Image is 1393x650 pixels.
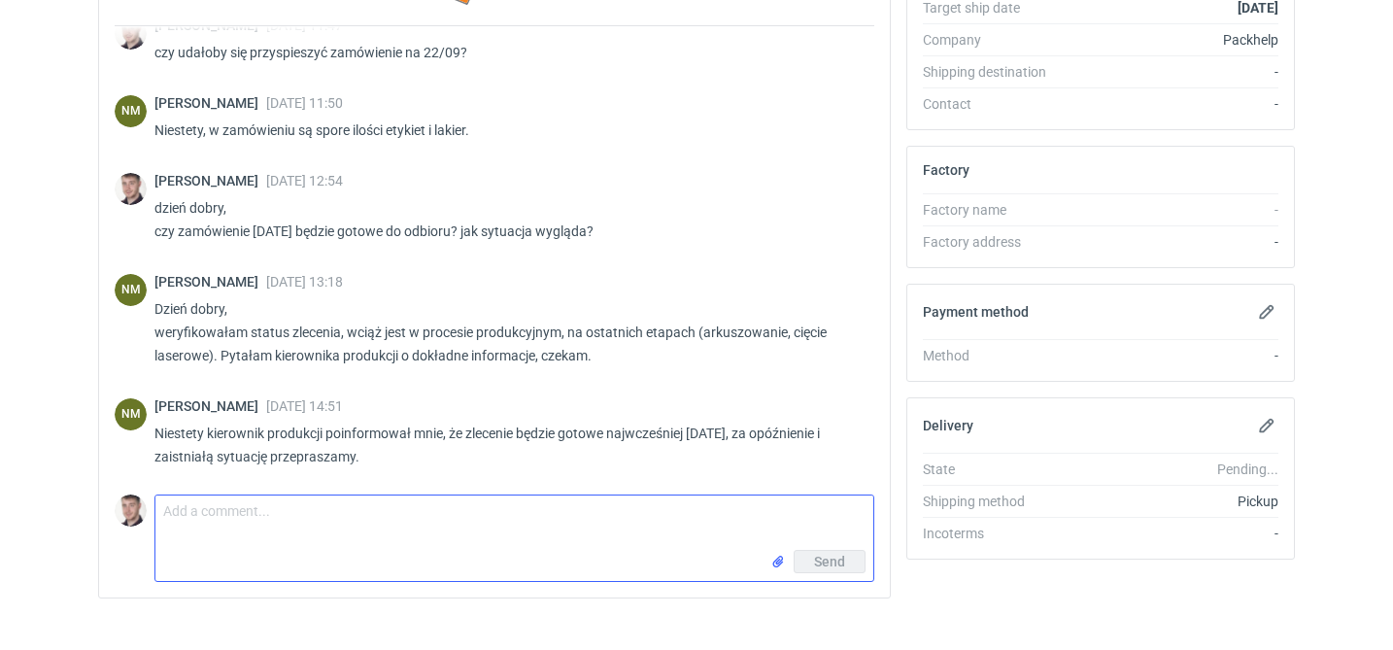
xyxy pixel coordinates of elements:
[154,119,859,142] p: Niestety, w zamówieniu są spore ilości etykiet i lakier.
[154,422,859,468] p: Niestety kierownik produkcji poinformował mnie, że zlecenie będzie gotowe najwcześniej [DATE], za...
[266,398,343,414] span: [DATE] 14:51
[923,346,1065,365] div: Method
[923,524,1065,543] div: Incoterms
[923,304,1029,320] h2: Payment method
[923,162,969,178] h2: Factory
[115,274,147,306] div: Natalia Mrozek
[1065,30,1278,50] div: Packhelp
[1065,62,1278,82] div: -
[154,95,266,111] span: [PERSON_NAME]
[115,173,147,205] img: Maciej Sikora
[923,94,1065,114] div: Contact
[154,398,266,414] span: [PERSON_NAME]
[115,495,147,527] img: Maciej Sikora
[1217,462,1278,477] em: Pending...
[923,232,1065,252] div: Factory address
[115,398,147,430] figcaption: NM
[154,297,859,367] p: Dzień dobry, weryfikowałam status zlecenia, wciąż jest w procesie produkcyjnym, na ostatnich etap...
[115,274,147,306] figcaption: NM
[115,17,147,50] img: Maciej Sikora
[923,418,973,433] h2: Delivery
[923,492,1065,511] div: Shipping method
[266,274,343,290] span: [DATE] 13:18
[1065,200,1278,220] div: -
[115,95,147,127] div: Natalia Mrozek
[1255,300,1278,324] button: Edit payment method
[154,173,266,188] span: [PERSON_NAME]
[154,274,266,290] span: [PERSON_NAME]
[923,460,1065,479] div: State
[1065,492,1278,511] div: Pickup
[154,41,859,64] p: czy udałoby się przyspieszyć zamówienie na 22/09?
[923,200,1065,220] div: Factory name
[154,196,859,243] p: dzień dobry, czy zamówienie [DATE] będzie gotowe do odbioru? jak sytuacja wygląda?
[266,173,343,188] span: [DATE] 12:54
[794,550,866,573] button: Send
[115,95,147,127] figcaption: NM
[115,398,147,430] div: Natalia Mrozek
[1065,232,1278,252] div: -
[1065,346,1278,365] div: -
[923,62,1065,82] div: Shipping destination
[814,555,845,568] span: Send
[1255,414,1278,437] button: Edit delivery details
[1065,524,1278,543] div: -
[923,30,1065,50] div: Company
[266,95,343,111] span: [DATE] 11:50
[1065,94,1278,114] div: -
